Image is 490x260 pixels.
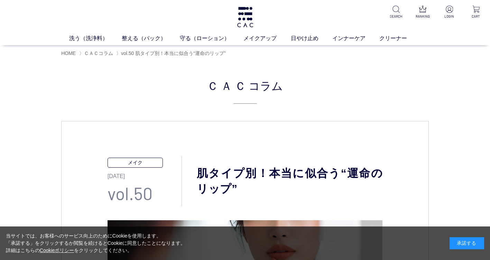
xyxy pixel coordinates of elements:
li: 〉 [79,50,115,57]
span: vol.50 肌タイプ別！本当に似合う“運命のリップ” [121,50,226,56]
a: HOME [61,50,76,56]
a: SEARCH [388,6,405,19]
a: 日やけ止め [291,34,332,43]
a: RANKING [414,6,431,19]
a: Cookieポリシー [40,248,74,253]
p: CART [468,14,484,19]
h1: 肌タイプ別！本当に似合う“運命のリップ” [182,166,383,197]
a: クリーナー [379,34,421,43]
a: 守る（ローション） [180,34,243,43]
p: RANKING [414,14,431,19]
img: logo [236,7,254,27]
a: インナーケア [332,34,379,43]
a: メイクアップ [243,34,290,43]
a: 洗う（洗浄料） [69,34,122,43]
div: 当サイトでは、お客様へのサービス向上のためにCookieを使用します。 「承諾する」をクリックするか閲覧を続けるとCookieに同意したことになります。 詳細はこちらの をクリックしてください。 [6,232,186,254]
p: SEARCH [388,14,405,19]
div: 承諾する [450,237,484,249]
p: [DATE] [108,168,182,180]
a: 整える（パック） [122,34,180,43]
a: ＣＡＣコラム [84,50,113,56]
li: 〉 [116,50,228,57]
a: LOGIN [441,6,458,19]
p: vol.50 [108,180,182,206]
a: CART [468,6,484,19]
h2: ＣＡＣ [61,77,429,104]
span: コラム [249,77,283,94]
p: LOGIN [441,14,458,19]
p: メイク [108,158,163,168]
